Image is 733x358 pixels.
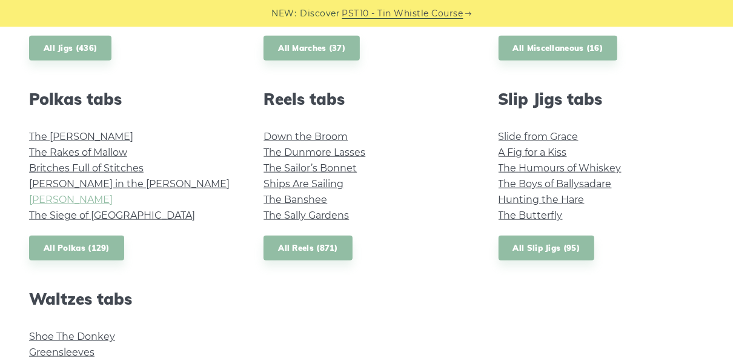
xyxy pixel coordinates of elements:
a: The Dunmore Lasses [264,147,365,158]
a: [PERSON_NAME] in the [PERSON_NAME] [29,178,230,190]
a: Greensleeves [29,346,95,358]
a: Ships Are Sailing [264,178,343,190]
a: All Marches (37) [264,36,360,61]
a: All Slip Jigs (95) [499,236,594,260]
span: Discover [300,7,340,21]
span: NEW: [272,7,297,21]
a: [PERSON_NAME] [29,194,113,205]
a: All Reels (871) [264,236,353,260]
a: Slide from Grace [499,131,579,142]
a: The Humours of Whiskey [499,162,622,174]
a: The Rakes of Mallow [29,147,127,158]
a: The Siege of [GEOGRAPHIC_DATA] [29,210,195,221]
a: A Fig for a Kiss [499,147,567,158]
a: The Banshee [264,194,327,205]
a: PST10 - Tin Whistle Course [342,7,463,21]
a: All Polkas (129) [29,236,124,260]
h2: Slip Jigs tabs [499,90,704,108]
a: Shoe The Donkey [29,331,115,342]
h2: Waltzes tabs [29,290,234,308]
a: Britches Full of Stitches [29,162,144,174]
h2: Reels tabs [264,90,469,108]
a: Hunting the Hare [499,194,585,205]
a: Down the Broom [264,131,348,142]
a: The [PERSON_NAME] [29,131,133,142]
a: The Sally Gardens [264,210,349,221]
h2: Polkas tabs [29,90,234,108]
a: The Butterfly [499,210,563,221]
a: The Sailor’s Bonnet [264,162,357,174]
a: All Jigs (436) [29,36,111,61]
a: All Miscellaneous (16) [499,36,618,61]
a: The Boys of Ballysadare [499,178,612,190]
